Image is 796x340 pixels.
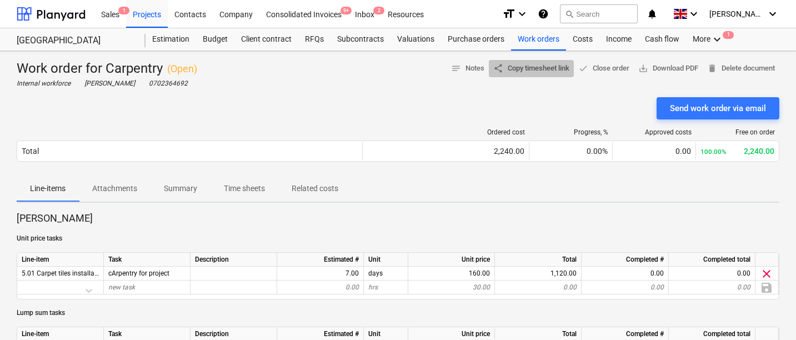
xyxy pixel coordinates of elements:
span: Notes [451,62,484,75]
div: Progress, % [534,128,608,136]
small: 100.00% [700,148,727,156]
button: Close order [574,60,634,77]
span: cArpentry for project [368,269,383,277]
div: 0.00 [282,281,359,294]
span: delete [707,63,717,73]
p: 0702364692 [149,79,197,88]
div: Free on order [700,128,775,136]
p: [PERSON_NAME] [17,212,779,225]
span: done [578,63,588,73]
div: Line-item [17,253,104,267]
a: Valuations [391,28,441,51]
div: Send work order via email [670,101,766,116]
div: 7.00 [282,267,359,281]
span: Download PDF [638,62,698,75]
div: Estimated # [277,253,364,267]
span: Close order [578,62,629,75]
button: Copy timesheet link [489,60,574,77]
span: hrs [368,283,378,291]
div: 0.00 [495,281,582,294]
span: 2 [373,7,384,14]
a: RFQs [298,28,331,51]
a: Budget [196,28,234,51]
div: 0.00 [617,147,691,156]
div: 1,120.00 [495,267,582,281]
p: ( Open ) [167,62,197,76]
div: More [686,28,730,51]
div: 0.00 [673,267,750,281]
p: Summary [164,183,197,194]
a: Work orders [511,28,566,51]
span: 0.00% [587,147,608,156]
div: Unit [364,253,408,267]
i: keyboard_arrow_down [766,7,779,21]
p: Internal workforce [17,79,80,88]
div: Total [495,253,582,267]
p: [PERSON_NAME] [84,79,144,88]
p: Time sheets [224,183,265,194]
a: Income [599,28,638,51]
span: Delete document [707,62,775,75]
button: Delete document [703,60,779,77]
button: Search [560,4,638,23]
div: 0.00 [586,267,664,281]
button: Notes [447,60,489,77]
span: search [565,9,574,18]
a: Cash flow [638,28,686,51]
div: Ordered cost [367,128,525,136]
i: notifications [647,7,658,21]
iframe: Chat Widget [740,287,796,340]
div: 2,240.00 [700,147,774,156]
span: Copy timesheet link [493,62,569,75]
p: Attachments [92,183,137,194]
a: Purchase orders [441,28,511,51]
button: Send work order via email [657,97,779,119]
div: 30.00 [413,281,490,294]
div: [GEOGRAPHIC_DATA] [17,35,132,47]
span: Delete task [760,267,773,281]
span: 5.01 Carpet tiles installation [22,269,106,277]
a: Estimation [146,28,196,51]
div: 160.00 [413,267,490,281]
div: Approved costs [617,128,692,136]
a: Subcontracts [331,28,391,51]
div: 0.00 [586,281,664,294]
a: Client contract [234,28,298,51]
span: save_alt [638,63,648,73]
div: Task [104,253,191,267]
p: Lump sum tasks [17,308,779,318]
div: 0.00 [673,281,750,294]
i: Knowledge base [538,7,549,21]
i: keyboard_arrow_down [710,33,724,46]
p: Unit price tasks [17,234,779,243]
i: keyboard_arrow_down [687,7,700,21]
span: share [493,63,503,73]
span: [PERSON_NAME] [709,9,765,18]
p: Related costs [292,183,338,194]
i: keyboard_arrow_down [515,7,529,21]
span: cArpentry for project [108,269,169,277]
span: notes [451,63,461,73]
span: new task [108,283,135,291]
div: Unit price [408,253,495,267]
span: 1 [723,31,734,39]
span: 1 [118,7,129,14]
a: Costs [566,28,599,51]
i: format_size [502,7,515,21]
button: Download PDF [634,60,703,77]
span: 9+ [341,7,352,14]
div: Completed # [582,253,669,267]
div: Description [191,253,277,267]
